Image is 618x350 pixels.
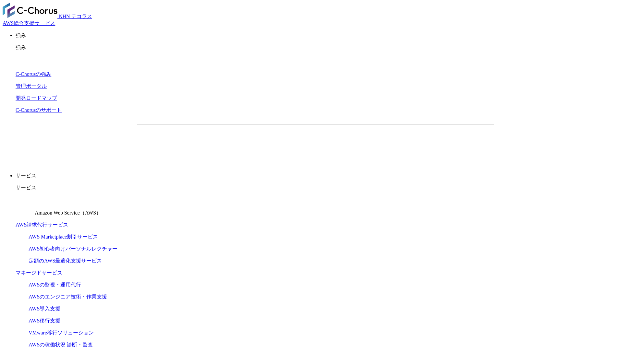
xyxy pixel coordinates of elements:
[16,184,615,191] p: サービス
[16,270,62,275] a: マネージドサービス
[3,14,92,26] a: AWS総合支援サービス C-Chorus NHN テコラスAWS総合支援サービス
[16,107,62,113] a: C-Chorusのサポート
[16,196,34,215] img: Amazon Web Service（AWS）
[29,246,117,251] a: AWS初心者向けパーソナルレクチャー
[29,282,81,287] a: AWSの監視・運用代行
[29,330,94,335] a: VMware移行ソリューション
[16,83,47,89] a: 管理ポータル
[29,294,107,299] a: AWSのエンジニア技術・作業支援
[29,306,60,311] a: AWS導入支援
[302,142,307,144] img: 矢印
[16,95,57,101] a: 開発ロードマップ
[319,135,423,151] a: まずは相談する
[16,44,615,51] p: 強み
[29,342,93,347] a: AWSの稼働状況 診断・監査
[35,210,101,216] span: Amazon Web Service（AWS）
[16,172,615,179] p: サービス
[16,222,68,227] a: AWS請求代行サービス
[413,142,418,144] img: 矢印
[29,258,102,263] a: 定額のAWS最適化支援サービス
[29,318,60,323] a: AWS移行支援
[29,234,98,239] a: AWS Marketplace割引サービス
[16,32,615,39] p: 強み
[3,3,57,18] img: AWS総合支援サービス C-Chorus
[16,71,51,77] a: C-Chorusの強み
[208,135,312,151] a: 資料を請求する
